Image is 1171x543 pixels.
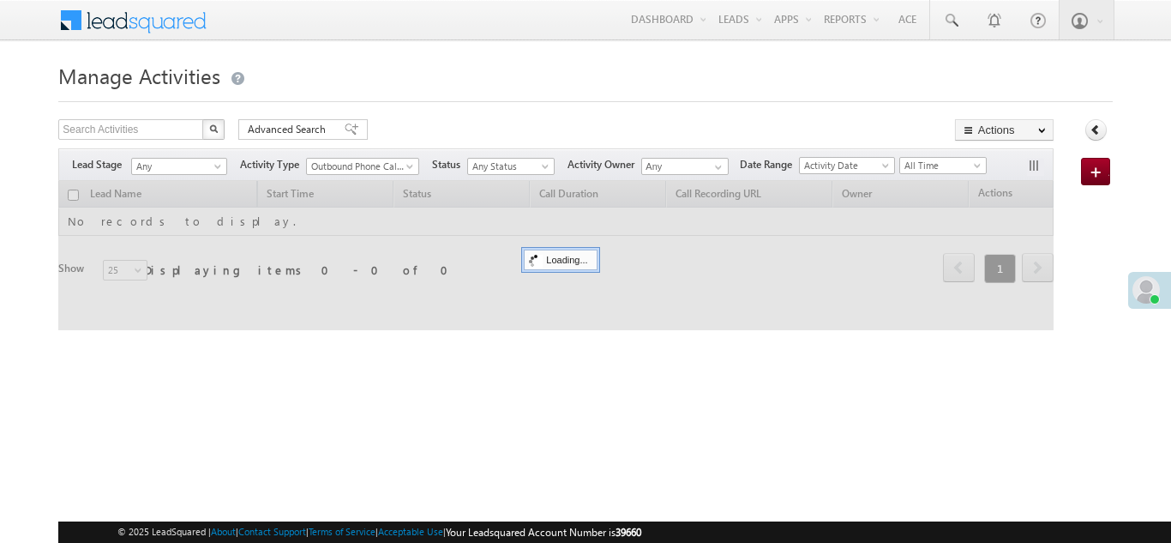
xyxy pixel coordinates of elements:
[209,124,218,133] img: Search
[740,157,799,172] span: Date Range
[58,62,220,89] span: Manage Activities
[238,526,306,537] a: Contact Support
[117,524,641,540] span: © 2025 LeadSquared | | | | |
[641,158,729,175] input: Type to Search
[72,157,129,172] span: Lead Stage
[432,157,467,172] span: Status
[706,159,727,176] a: Show All Items
[955,119,1054,141] button: Actions
[309,526,375,537] a: Terms of Service
[306,158,419,175] a: Outbound Phone Call Activity
[616,526,641,539] span: 39660
[524,250,597,270] div: Loading...
[468,159,549,174] span: Any Status
[567,157,641,172] span: Activity Owner
[899,157,987,174] a: All Time
[446,526,641,539] span: Your Leadsquared Account Number is
[800,158,889,173] span: Activity Date
[307,159,411,174] span: Outbound Phone Call Activity
[240,157,306,172] span: Activity Type
[467,158,555,175] a: Any Status
[900,158,982,173] span: All Time
[131,158,227,175] a: Any
[132,159,221,174] span: Any
[248,122,331,137] span: Advanced Search
[799,157,895,174] a: Activity Date
[378,526,443,537] a: Acceptable Use
[211,526,236,537] a: About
